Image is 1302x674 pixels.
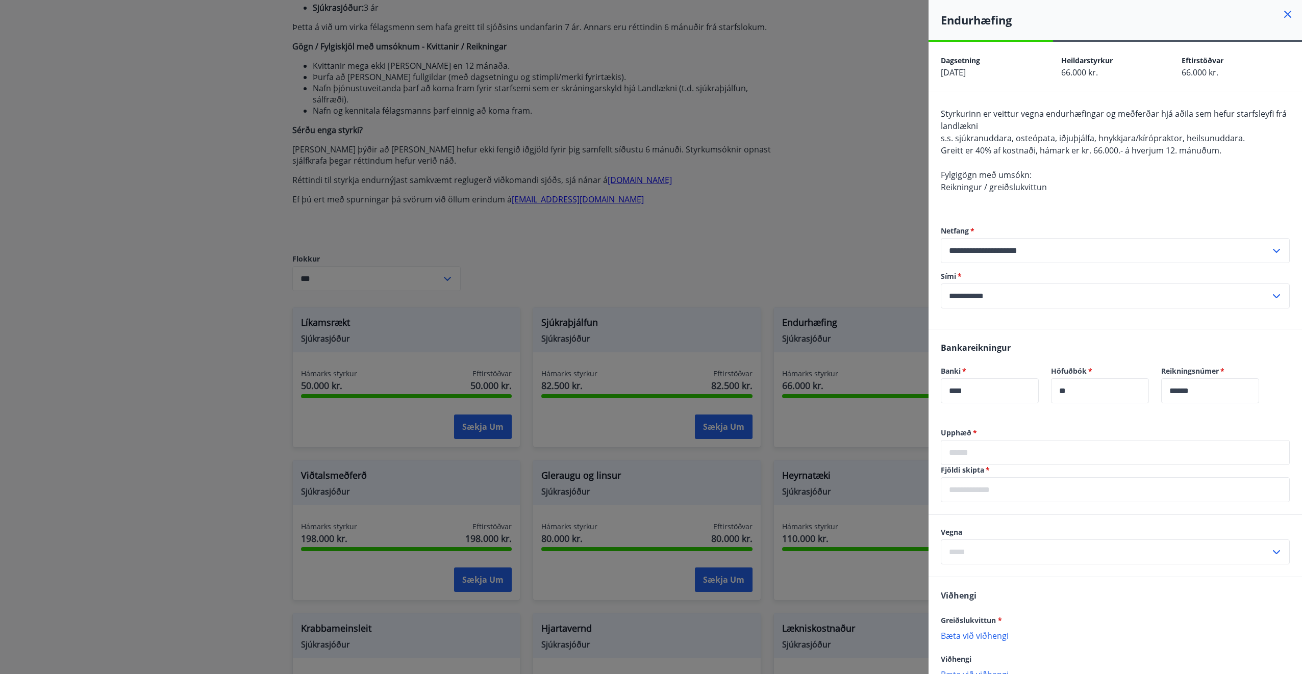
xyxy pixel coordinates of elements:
span: Eftirstöðvar [1182,56,1223,65]
span: 66.000 kr. [1061,67,1098,78]
label: Banki [941,366,1039,376]
label: Vegna [941,527,1290,537]
label: Fjöldi skipta [941,465,1290,475]
span: Dagsetning [941,56,980,65]
h4: Endurhæfing [941,12,1302,28]
span: Viðhengi [941,590,976,601]
label: Reikningsnúmer [1161,366,1259,376]
p: Bæta við viðhengi [941,630,1290,640]
span: Styrkurinn er veittur vegna endurhæfingar og meðferðar hjá aðila sem hefur starfsleyfi frá landlækni [941,108,1287,132]
div: Fjöldi skipta [941,477,1290,502]
span: Greitt er 40% af kostnaði, hámark er kr. 66.000.- á hverjum 12. mánuðum. [941,145,1221,156]
span: Greiðslukvittun [941,615,1002,625]
label: Netfang [941,226,1290,236]
span: Reikningur / greiðslukvittun [941,182,1047,193]
label: Upphæð [941,428,1290,438]
span: Viðhengi [941,654,971,664]
label: Höfuðbók [1051,366,1149,376]
div: Upphæð [941,440,1290,465]
span: 66.000 kr. [1182,67,1218,78]
label: Sími [941,271,1290,281]
span: [DATE] [941,67,966,78]
span: Bankareikningur [941,342,1011,353]
span: s.s. sjúkranuddara, osteópata, iðjuþjálfa, hnykkjara/kírópraktor, heilsunuddara. [941,133,1245,144]
span: Heildarstyrkur [1061,56,1113,65]
span: Fylgigögn með umsókn: [941,169,1032,180]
